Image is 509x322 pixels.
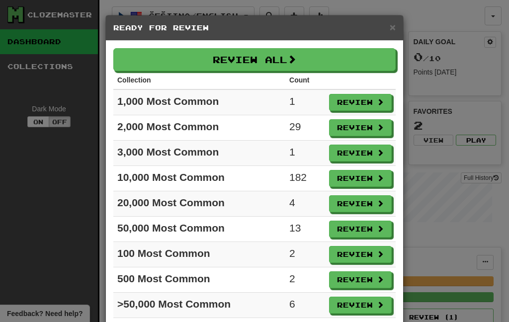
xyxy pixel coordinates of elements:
[285,141,325,166] td: 1
[390,22,396,32] button: Close
[113,242,285,267] td: 100 Most Common
[285,267,325,293] td: 2
[113,71,285,89] th: Collection
[329,246,392,263] button: Review
[285,242,325,267] td: 2
[329,170,392,187] button: Review
[285,71,325,89] th: Count
[113,217,285,242] td: 50,000 Most Common
[113,23,396,33] h5: Ready for Review
[285,293,325,318] td: 6
[285,115,325,141] td: 29
[113,166,285,191] td: 10,000 Most Common
[329,271,392,288] button: Review
[113,293,285,318] td: >50,000 Most Common
[113,191,285,217] td: 20,000 Most Common
[329,145,392,161] button: Review
[285,166,325,191] td: 182
[113,89,285,115] td: 1,000 Most Common
[390,21,396,33] span: ×
[113,115,285,141] td: 2,000 Most Common
[329,119,392,136] button: Review
[285,191,325,217] td: 4
[113,48,396,71] button: Review All
[329,94,392,111] button: Review
[285,217,325,242] td: 13
[113,141,285,166] td: 3,000 Most Common
[113,267,285,293] td: 500 Most Common
[329,195,392,212] button: Review
[285,89,325,115] td: 1
[329,221,392,238] button: Review
[329,297,392,314] button: Review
